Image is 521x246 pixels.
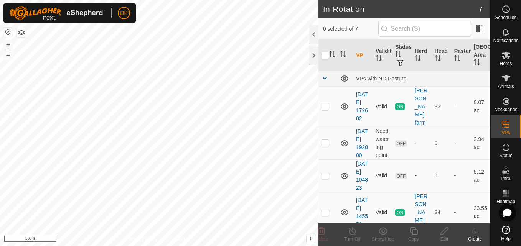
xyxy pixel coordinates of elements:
span: i [310,235,312,241]
div: Show/Hide [368,236,398,243]
div: Create [460,236,490,243]
span: Delete [315,236,328,242]
span: Schedules [495,15,516,20]
div: VPs with NO Pasture [356,75,487,82]
div: - [415,139,428,147]
td: - [451,127,471,159]
td: 0 [432,127,451,159]
img: Gallagher Logo [9,6,105,20]
div: Turn Off [337,236,368,243]
td: Valid [373,86,392,127]
a: Contact Us [167,236,190,243]
span: DP [120,9,127,17]
th: Herd [412,40,431,71]
button: – [3,50,13,59]
td: 33 [432,86,451,127]
div: Edit [429,236,460,243]
input: Search (S) [378,21,471,37]
span: Animals [498,84,514,89]
td: - [451,192,471,233]
span: Neckbands [494,107,517,112]
span: OFF [395,173,407,179]
p-sorticon: Activate to sort [474,60,480,66]
td: Valid [373,192,392,233]
a: Help [491,223,521,244]
td: 34 [432,192,451,233]
th: Pasture [451,40,471,71]
th: Status [392,40,412,71]
p-sorticon: Activate to sort [340,52,346,58]
button: Map Layers [17,28,26,37]
span: OFF [395,140,407,147]
p-sorticon: Activate to sort [376,56,382,62]
a: [DATE] 172602 [356,91,368,121]
p-sorticon: Activate to sort [395,52,401,58]
th: Validity [373,40,392,71]
span: ON [395,103,404,110]
span: VPs [501,130,510,135]
a: [DATE] 192000 [356,128,368,158]
span: Herds [500,61,512,66]
a: Privacy Policy [129,236,158,243]
h2: In Rotation [323,5,478,14]
span: Infra [501,176,510,181]
button: i [307,234,315,243]
td: 0.07 ac [471,86,490,127]
span: Notifications [493,38,518,43]
td: - [451,86,471,127]
td: 23.55 ac [471,192,490,233]
td: Valid [373,159,392,192]
button: + [3,40,13,49]
td: Need watering point [373,127,392,159]
span: 0 selected of 7 [323,25,378,33]
span: Status [499,153,512,158]
th: Head [432,40,451,71]
div: [PERSON_NAME] farm [415,87,428,127]
span: 7 [478,3,483,15]
a: [DATE] 145551 [356,197,368,227]
td: 2.94 ac [471,127,490,159]
span: Help [501,236,511,241]
p-sorticon: Activate to sort [415,56,421,62]
td: 5.12 ac [471,159,490,192]
button: Reset Map [3,28,13,37]
th: VP [353,40,373,71]
div: - [415,172,428,180]
a: [DATE] 104823 [356,161,368,191]
p-sorticon: Activate to sort [329,52,335,58]
span: ON [395,209,404,216]
div: Copy [398,236,429,243]
td: 0 [432,159,451,192]
div: [PERSON_NAME] farm [415,192,428,233]
td: - [451,159,471,192]
th: [GEOGRAPHIC_DATA] Area [471,40,490,71]
p-sorticon: Activate to sort [435,56,441,62]
p-sorticon: Activate to sort [454,56,460,62]
span: Heatmap [496,199,515,204]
